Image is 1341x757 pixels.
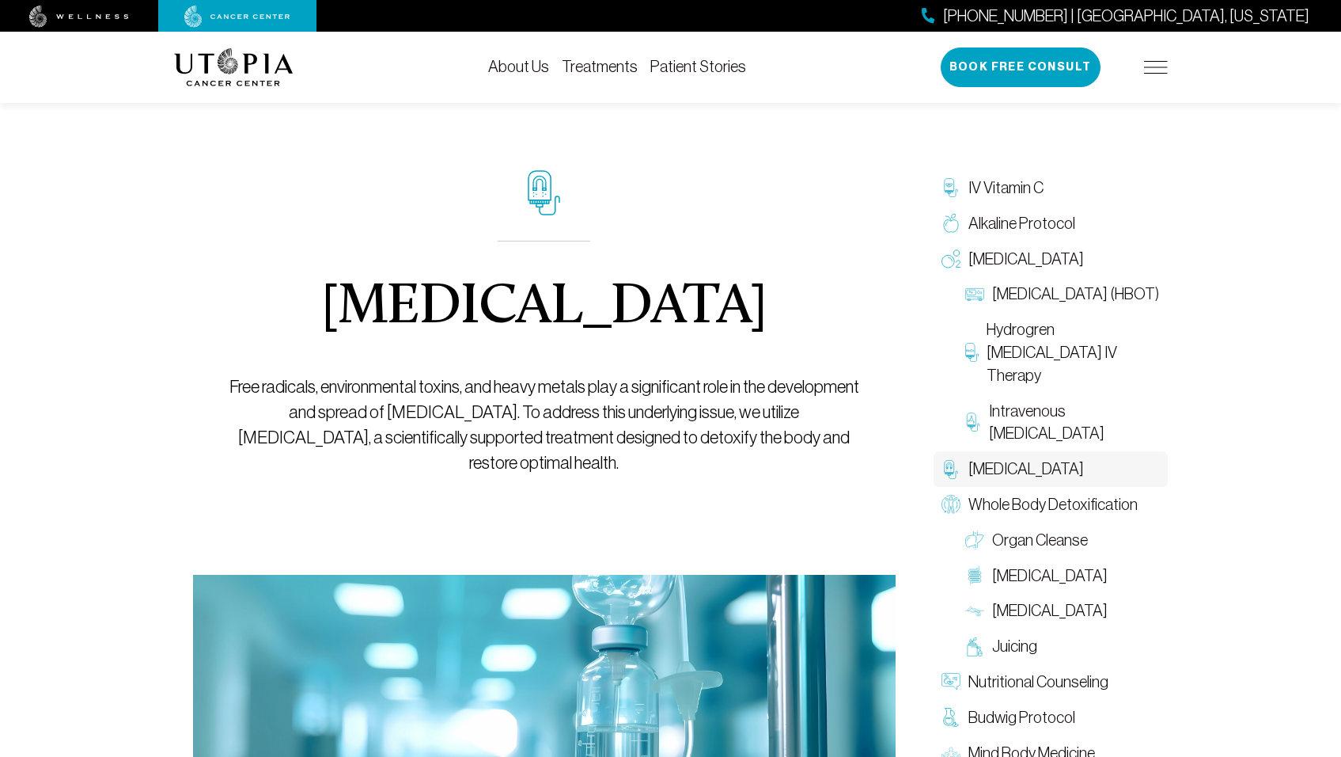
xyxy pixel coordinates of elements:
img: icon [528,170,560,215]
span: [MEDICAL_DATA] [992,565,1108,588]
span: Budwig Protocol [968,706,1075,729]
a: Budwig Protocol [934,700,1168,736]
span: Whole Body Detoxification [968,493,1138,516]
span: Organ Cleanse [992,529,1088,552]
img: Oxygen Therapy [941,249,960,268]
a: [MEDICAL_DATA] [934,242,1168,277]
a: Treatments [562,58,638,75]
a: [MEDICAL_DATA] [934,451,1168,487]
a: Whole Body Detoxification [934,487,1168,523]
span: [MEDICAL_DATA] (HBOT) [992,283,1159,306]
img: Organ Cleanse [965,531,984,550]
a: Nutritional Counseling [934,664,1168,700]
img: Hyperbaric Oxygen Therapy (HBOT) [965,285,984,304]
a: [MEDICAL_DATA] (HBOT) [957,276,1168,312]
a: [MEDICAL_DATA] [957,593,1168,629]
img: Budwig Protocol [941,708,960,727]
a: About Us [488,58,549,75]
img: Hydrogren Peroxide IV Therapy [965,343,979,362]
span: [MEDICAL_DATA] [968,248,1084,271]
a: Hydrogren [MEDICAL_DATA] IV Therapy [957,312,1168,393]
span: IV Vitamin C [968,177,1044,200]
a: Patient Stories [650,58,746,75]
h1: [MEDICAL_DATA] [321,280,767,337]
img: Colon Therapy [965,566,984,585]
img: Nutritional Counseling [941,672,960,691]
img: IV Vitamin C [941,178,960,197]
span: [PHONE_NUMBER] | [GEOGRAPHIC_DATA], [US_STATE] [943,5,1309,28]
a: [MEDICAL_DATA] [957,558,1168,594]
button: Book Free Consult [941,48,1100,87]
img: wellness [29,6,129,28]
img: Lymphatic Massage [965,602,984,621]
span: [MEDICAL_DATA] [992,599,1108,622]
img: icon-hamburger [1144,61,1168,74]
img: Intravenous Ozone Therapy [965,413,982,432]
a: [PHONE_NUMBER] | [GEOGRAPHIC_DATA], [US_STATE] [922,5,1309,28]
p: Free radicals, environmental toxins, and heavy metals play a significant role in the development ... [229,375,859,476]
img: Alkaline Protocol [941,214,960,233]
a: IV Vitamin C [934,170,1168,206]
img: Juicing [965,637,984,656]
img: cancer center [184,6,290,28]
span: Nutritional Counseling [968,671,1108,694]
a: Alkaline Protocol [934,206,1168,242]
span: Alkaline Protocol [968,212,1075,235]
span: Hydrogren [MEDICAL_DATA] IV Therapy [987,318,1160,386]
img: logo [174,48,294,86]
a: Juicing [957,629,1168,664]
a: Intravenous [MEDICAL_DATA] [957,394,1168,452]
a: Organ Cleanse [957,523,1168,558]
span: Juicing [992,635,1037,658]
img: Chelation Therapy [941,460,960,479]
img: Whole Body Detoxification [941,495,960,514]
span: [MEDICAL_DATA] [968,458,1084,481]
span: Intravenous [MEDICAL_DATA] [989,400,1159,446]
